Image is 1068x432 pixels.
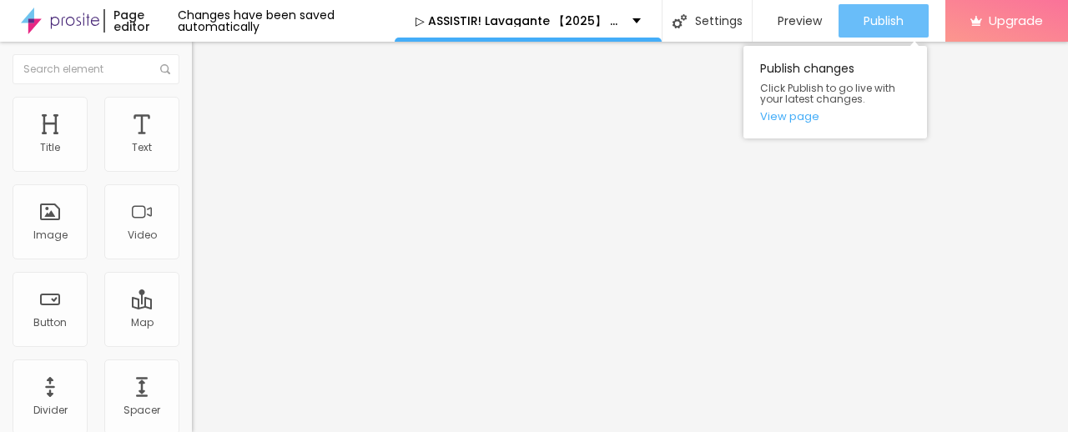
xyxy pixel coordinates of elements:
div: Page editor [103,9,177,33]
span: Upgrade [989,13,1043,28]
img: Icone [673,14,687,28]
div: Map [131,317,154,329]
button: Preview [753,4,839,38]
div: Text [132,142,152,153]
div: Divider [33,404,68,416]
input: Search element [13,54,179,84]
div: Spacer [123,404,160,416]
div: Publish changes [743,46,927,138]
div: Button [33,317,67,329]
a: View page [760,111,910,122]
button: Publish [839,4,929,38]
div: Image [33,229,68,241]
div: Changes have been saved automatically [178,9,395,33]
span: Publish [864,14,904,28]
div: Title [40,142,60,153]
p: ▷ ASSISTIR! Lavagante 【2025】 Filme Completo Dublaado Online [416,15,620,27]
span: Click Publish to go live with your latest changes. [760,83,910,104]
img: Icone [160,64,170,74]
iframe: Editor [192,42,1068,432]
span: Preview [778,14,822,28]
div: Video [128,229,157,241]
